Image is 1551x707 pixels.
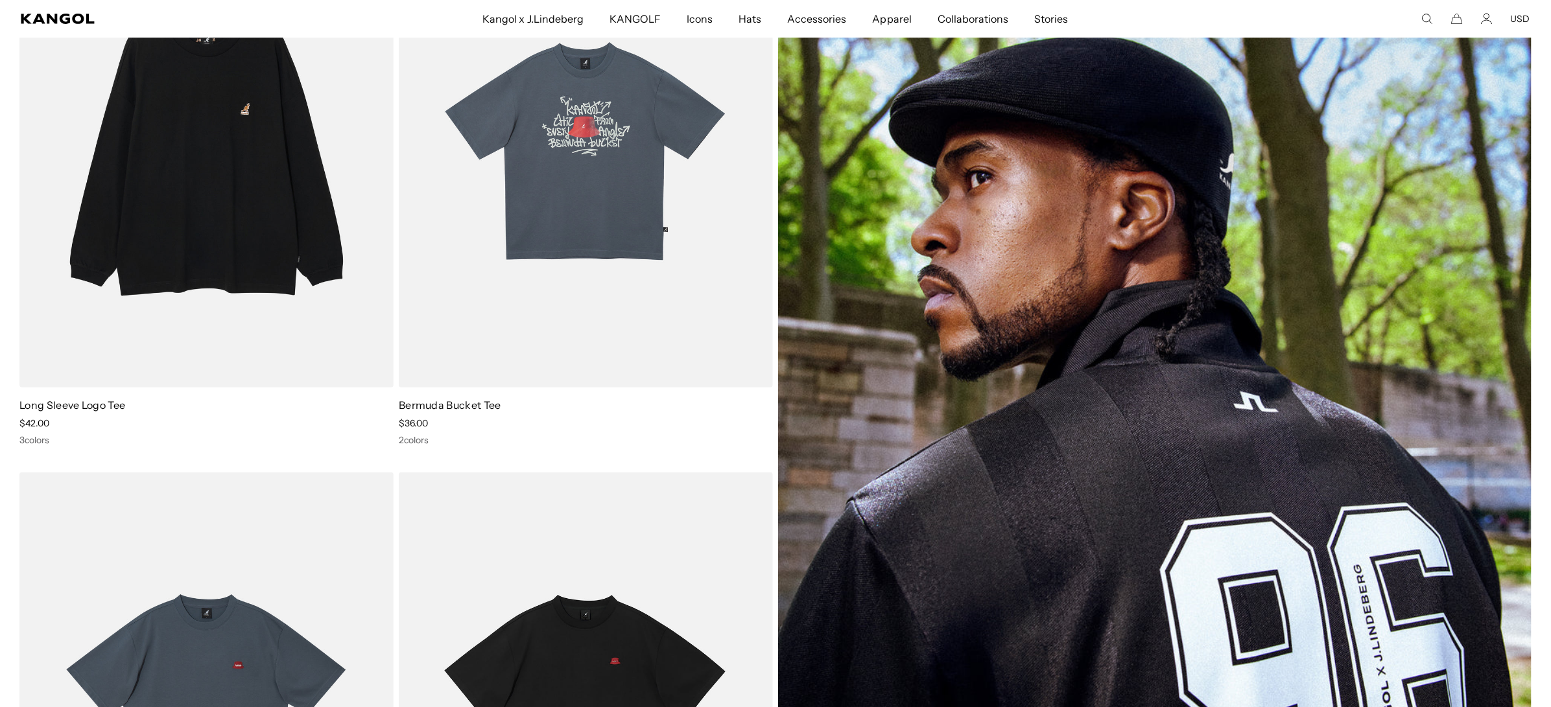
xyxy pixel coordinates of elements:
[1481,13,1493,25] a: Account
[1421,13,1433,25] summary: Search here
[399,399,501,411] a: Bermuda Bucket Tee
[19,399,125,411] a: Long Sleeve Logo Tee
[1451,13,1463,25] button: Cart
[1511,13,1530,25] button: USD
[399,434,773,446] div: 2 colors
[21,14,320,24] a: Kangol
[19,417,49,429] span: $42.00
[19,434,394,446] div: 3 colors
[399,417,428,429] span: $36.00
